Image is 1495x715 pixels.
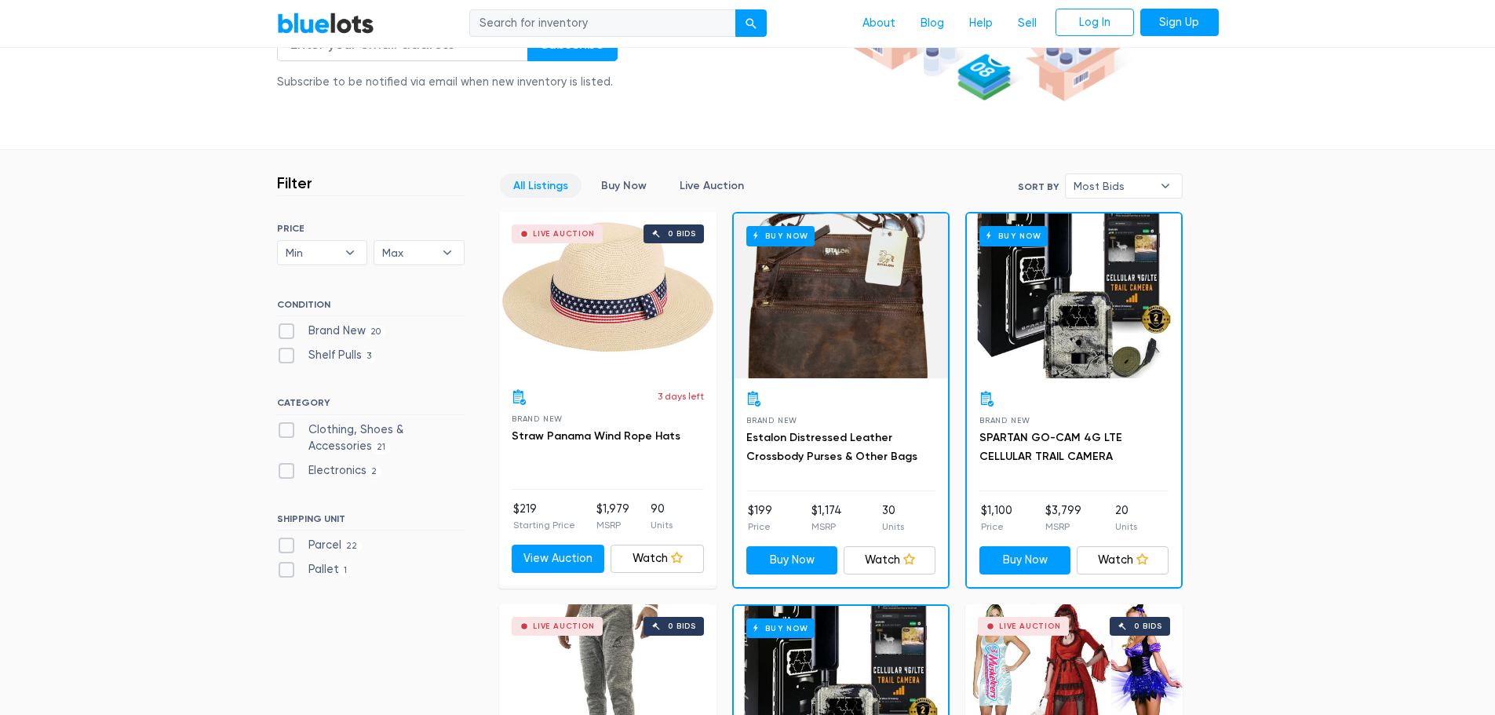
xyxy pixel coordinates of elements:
b: ▾ [1149,174,1182,198]
h6: Buy Now [746,226,815,246]
li: 30 [882,502,904,534]
label: Pallet [277,561,352,578]
a: Help [957,9,1005,38]
span: 21 [372,442,391,454]
span: 22 [341,540,363,553]
h6: Buy Now [979,226,1048,246]
li: $3,799 [1045,502,1081,534]
p: MSRP [811,520,842,534]
a: View Auction [512,545,605,573]
li: $199 [748,502,772,534]
a: Live Auction [666,173,757,198]
p: 3 days left [658,389,704,403]
p: Price [748,520,772,534]
span: Brand New [746,416,797,425]
label: Parcel [277,537,363,554]
h6: Buy Now [746,618,815,638]
p: Units [882,520,904,534]
span: 3 [362,350,377,363]
h3: Filter [277,173,312,192]
li: $219 [513,501,575,532]
span: 2 [366,465,382,478]
a: Buy Now [734,213,948,378]
div: Subscribe to be notified via email when new inventory is listed. [277,74,618,91]
span: 20 [366,326,386,338]
input: Search for inventory [469,9,736,38]
div: Live Auction [999,622,1061,630]
a: Watch [844,546,935,575]
h6: CATEGORY [277,397,465,414]
p: Units [651,518,673,532]
p: Units [1115,520,1137,534]
div: 0 bids [668,622,696,630]
a: Log In [1056,9,1134,37]
a: Watch [611,545,704,573]
a: Estalon Distressed Leather Crossbody Purses & Other Bags [746,431,917,463]
div: Live Auction [533,622,595,630]
h6: SHIPPING UNIT [277,513,465,531]
li: $1,100 [981,502,1012,534]
li: $1,174 [811,502,842,534]
span: 1 [339,564,352,577]
a: SPARTAN GO-CAM 4G LTE CELLULAR TRAIL CAMERA [979,431,1122,463]
a: All Listings [500,173,582,198]
div: 0 bids [668,230,696,238]
div: 0 bids [1134,622,1162,630]
span: Brand New [512,414,563,423]
a: Buy Now [588,173,660,198]
a: Live Auction 0 bids [499,212,717,377]
h6: PRICE [277,223,465,234]
a: Buy Now [967,213,1181,378]
a: Sell [1005,9,1049,38]
p: MSRP [596,518,629,532]
li: 20 [1115,502,1137,534]
li: 90 [651,501,673,532]
a: Buy Now [746,546,838,575]
label: Shelf Pulls [277,347,377,364]
label: Clothing, Shoes & Accessories [277,421,465,455]
a: BlueLots [277,12,374,35]
label: Brand New [277,323,386,340]
span: Most Bids [1074,174,1152,198]
p: Starting Price [513,518,575,532]
b: ▾ [334,241,366,264]
a: Watch [1077,546,1169,575]
a: Straw Panama Wind Rope Hats [512,429,680,443]
p: MSRP [1045,520,1081,534]
span: Min [286,241,337,264]
p: Price [981,520,1012,534]
h6: CONDITION [277,299,465,316]
a: Blog [908,9,957,38]
span: Max [382,241,434,264]
a: Sign Up [1140,9,1219,37]
b: ▾ [431,241,464,264]
a: About [850,9,908,38]
div: Live Auction [533,230,595,238]
label: Electronics [277,462,382,480]
a: Buy Now [979,546,1071,575]
label: Sort By [1018,180,1059,194]
span: Brand New [979,416,1030,425]
li: $1,979 [596,501,629,532]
